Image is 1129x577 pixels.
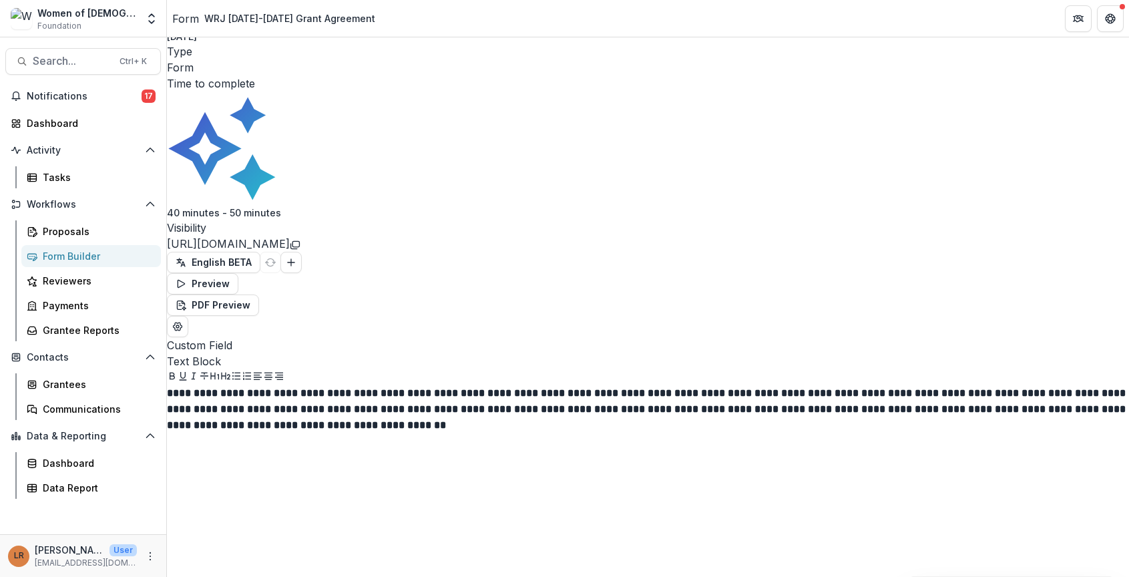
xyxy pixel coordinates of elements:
[43,170,150,184] div: Tasks
[43,299,150,313] div: Payments
[14,552,24,560] div: Lizzie Rosenblum
[43,402,150,416] div: Communications
[5,425,161,447] button: Open Data & Reporting
[167,206,281,220] p: 40 minutes - 50 minutes
[5,347,161,368] button: Open Contacts
[43,249,150,263] div: Form Builder
[27,352,140,363] span: Contacts
[21,398,161,420] a: Communications
[167,295,259,316] button: PDF Preview
[5,140,161,161] button: Open Activity
[290,236,300,252] button: Copy link
[188,369,199,385] button: Italicize
[178,369,188,385] button: Underline
[5,48,161,75] button: Search...
[242,369,252,385] button: Ordered List
[43,456,150,470] div: Dashboard
[167,339,232,352] span: Custom Field
[167,61,194,74] span: Form
[21,295,161,317] a: Payments
[117,54,150,69] div: Ctrl + K
[43,377,150,391] div: Grantees
[37,6,137,20] div: Women of [DEMOGRAPHIC_DATA]
[167,273,238,295] button: Preview
[43,481,150,495] div: Data Report
[5,112,161,134] a: Dashboard
[21,270,161,292] a: Reviewers
[260,252,281,273] button: Refresh Translation
[27,431,140,442] span: Data & Reporting
[142,89,156,103] span: 17
[231,369,242,385] button: Bullet List
[167,355,221,368] span: Text Block
[43,224,150,238] div: Proposals
[199,369,210,385] button: Strike
[167,220,1129,236] p: Visibility
[37,20,81,32] span: Foundation
[33,55,111,67] span: Search...
[27,199,140,210] span: Workflows
[172,9,381,28] nav: breadcrumb
[167,316,188,337] button: Edit Form Settings
[27,116,150,130] div: Dashboard
[142,548,158,564] button: More
[1097,5,1124,32] button: Get Help
[167,75,1129,91] p: Time to complete
[21,166,161,188] a: Tasks
[167,237,290,250] a: [URL][DOMAIN_NAME]
[35,557,137,569] p: [EMAIL_ADDRESS][DOMAIN_NAME]
[210,369,220,385] button: Heading 1
[35,543,104,557] p: [PERSON_NAME]
[204,11,375,25] div: WRJ [DATE]-[DATE] Grant Agreement
[21,319,161,341] a: Grantee Reports
[5,85,161,107] button: Notifications17
[220,369,231,385] button: Heading 2
[21,477,161,499] a: Data Report
[142,5,161,32] button: Open entity switcher
[27,91,142,102] span: Notifications
[11,8,32,29] img: Women of Reform Judaism
[27,145,140,156] span: Activity
[172,11,199,27] a: Form
[252,369,263,385] button: Align Left
[263,369,274,385] button: Align Center
[21,245,161,267] a: Form Builder
[21,452,161,474] a: Dashboard
[21,220,161,242] a: Proposals
[43,323,150,337] div: Grantee Reports
[43,274,150,288] div: Reviewers
[167,43,1129,59] p: Type
[21,373,161,395] a: Grantees
[1065,5,1092,32] button: Partners
[167,252,260,273] button: English BETA
[280,252,302,273] button: Add Language
[109,544,137,556] p: User
[167,369,178,385] button: Bold
[274,369,284,385] button: Align Right
[5,194,161,215] button: Open Workflows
